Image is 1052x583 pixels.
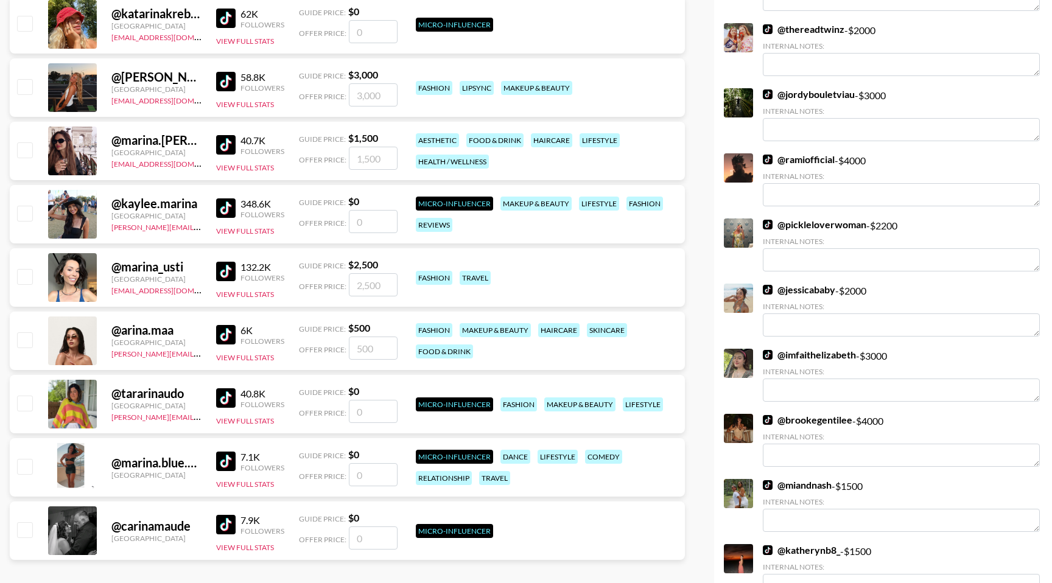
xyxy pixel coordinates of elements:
span: Offer Price: [299,408,346,417]
div: Micro-Influencer [416,197,493,211]
img: TikTok [216,72,236,91]
img: TikTok [763,155,773,164]
div: Internal Notes: [763,562,1040,571]
div: lifestyle [580,133,620,147]
div: lifestyle [579,197,619,211]
div: [GEOGRAPHIC_DATA] [111,211,202,220]
a: @brookegentilee [763,414,852,426]
a: @imfaithelizabeth [763,349,856,361]
span: Offer Price: [299,535,346,544]
div: Micro-Influencer [416,524,493,538]
div: 348.6K [240,198,284,210]
div: Followers [240,83,284,93]
div: 58.8K [240,71,284,83]
img: TikTok [763,220,773,229]
span: Offer Price: [299,29,346,38]
img: TikTok [216,515,236,534]
div: makeup & beauty [500,197,572,211]
div: 7.1K [240,451,284,463]
div: makeup & beauty [544,397,615,411]
div: [GEOGRAPHIC_DATA] [111,21,202,30]
input: 2,500 [349,273,398,296]
div: Followers [240,273,284,282]
img: TikTok [216,135,236,155]
div: Internal Notes: [763,302,1040,311]
div: @ katarinakrebs5 [111,6,202,21]
div: Followers [240,526,284,536]
div: Followers [240,210,284,219]
div: reviews [416,218,452,232]
span: Guide Price: [299,388,346,397]
span: Guide Price: [299,198,346,207]
div: Internal Notes: [763,367,1040,376]
div: [GEOGRAPHIC_DATA] [111,148,202,157]
div: haircare [538,323,580,337]
strong: $ 0 [348,195,359,207]
div: lipsync [460,81,494,95]
img: TikTok [763,545,773,555]
div: 40.7K [240,134,284,147]
div: Internal Notes: [763,237,1040,246]
div: @ arina.maa [111,323,202,338]
div: - $ 2000 [763,23,1040,76]
div: Followers [240,400,284,409]
div: lifestyle [538,450,578,464]
button: View Full Stats [216,226,274,236]
button: View Full Stats [216,163,274,172]
div: Micro-Influencer [416,397,493,411]
img: TikTok [763,285,773,295]
div: fashion [416,323,452,337]
button: View Full Stats [216,37,274,46]
div: Internal Notes: [763,497,1040,506]
span: Offer Price: [299,155,346,164]
input: 0 [349,20,398,43]
strong: $ 3,000 [348,69,378,80]
div: relationship [416,471,472,485]
strong: $ 0 [348,449,359,460]
input: 0 [349,526,398,550]
a: @jessicababy [763,284,835,296]
img: TikTok [763,480,773,490]
span: Guide Price: [299,134,346,144]
strong: $ 500 [348,322,370,333]
div: [GEOGRAPHIC_DATA] [111,85,202,94]
div: 7.9K [240,514,284,526]
div: fashion [626,197,663,211]
strong: $ 1,500 [348,132,378,144]
a: @thereadtwinz [763,23,844,35]
img: TikTok [216,9,236,28]
button: View Full Stats [216,480,274,489]
div: [GEOGRAPHIC_DATA] [111,401,202,410]
strong: $ 2,500 [348,259,378,270]
div: fashion [416,271,452,285]
div: aesthetic [416,133,459,147]
input: 0 [349,463,398,486]
a: [EMAIL_ADDRESS][DOMAIN_NAME] [111,94,234,105]
a: [EMAIL_ADDRESS][DOMAIN_NAME] [111,284,234,295]
div: comedy [585,450,622,464]
div: food & drink [466,133,524,147]
div: @ marina.[PERSON_NAME] [111,133,202,148]
input: 1,500 [349,147,398,170]
input: 0 [349,400,398,423]
span: Offer Price: [299,345,346,354]
button: View Full Stats [216,290,274,299]
div: health / wellness [416,155,489,169]
div: 132.2K [240,261,284,273]
div: lifestyle [623,397,663,411]
input: 0 [349,210,398,233]
span: Guide Price: [299,71,346,80]
div: @ carinamaude [111,518,202,534]
span: Guide Price: [299,324,346,333]
strong: $ 0 [348,385,359,397]
span: Guide Price: [299,8,346,17]
div: [GEOGRAPHIC_DATA] [111,470,202,480]
div: - $ 4000 [763,414,1040,467]
span: Guide Price: [299,451,346,460]
div: Followers [240,337,284,346]
div: Internal Notes: [763,106,1040,116]
div: Micro-Influencer [416,450,493,464]
a: [EMAIL_ADDRESS][DOMAIN_NAME] [111,30,234,42]
div: @ [PERSON_NAME].kazarina [111,69,202,85]
a: @ramiofficial [763,153,835,166]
